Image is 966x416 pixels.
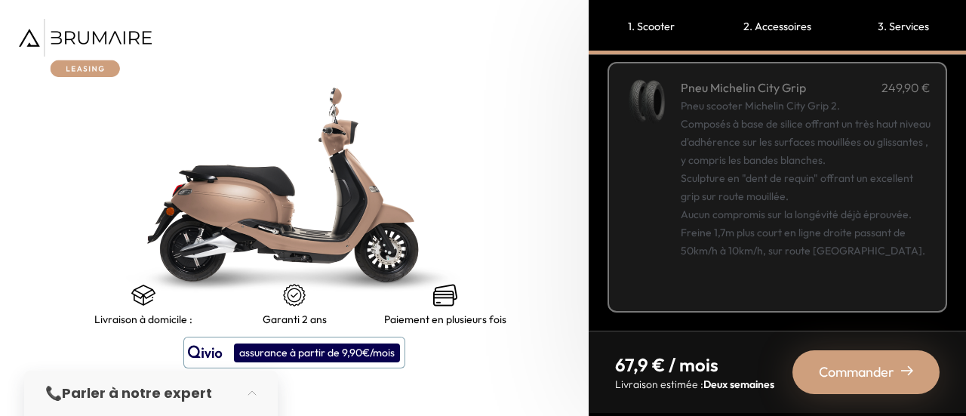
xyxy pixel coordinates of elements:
button: assurance à partir de 9,90€/mois [183,337,405,368]
p: Livraison estimée : [615,377,774,392]
img: certificat-de-garantie.png [282,283,306,307]
img: logo qivio [188,344,223,362]
h4: Pneu Michelin City Grip [681,79,806,97]
p: 249,90 € [881,79,931,97]
div: Pneu scooter Michelin City Grip 2. Composés à base de silice offrant un très haut niveau d'adhére... [681,97,931,296]
p: Livraison à domicile : [94,313,192,325]
p: 67,9 € / mois [615,353,774,377]
div: assurance à partir de 9,90€/mois [234,344,400,362]
p: Garanti 2 ans [263,313,327,325]
span: Deux semaines [703,377,774,391]
img: shipping.png [131,283,155,307]
p: Paiement en plusieurs fois [384,313,506,325]
img: credit-cards.png [433,283,457,307]
img: Pneu Michelin City Grip [624,79,669,124]
img: Brumaire Leasing [19,19,152,77]
img: right-arrow-2.png [901,365,913,377]
span: Commander [819,362,894,383]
